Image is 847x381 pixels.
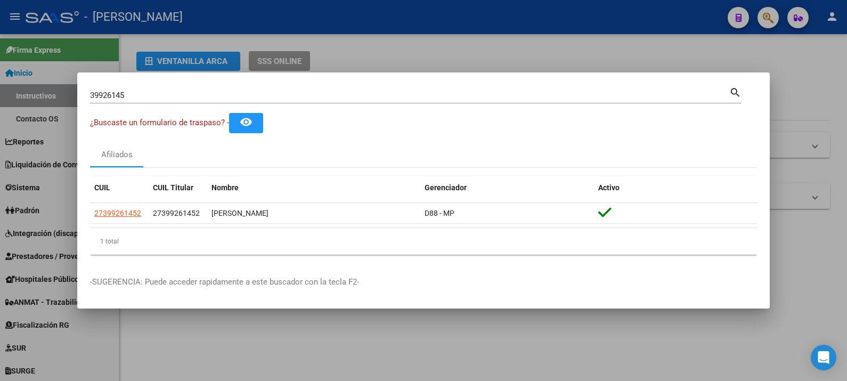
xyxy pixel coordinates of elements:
p: -SUGERENCIA: Puede acceder rapidamente a este buscador con la tecla F2- [90,276,757,288]
datatable-header-cell: CUIL Titular [149,176,207,199]
div: 1 total [90,228,757,255]
span: CUIL [94,183,110,192]
span: Activo [598,183,620,192]
span: D88 - MP [425,209,454,217]
datatable-header-cell: Gerenciador [420,176,594,199]
mat-icon: remove_red_eye [240,116,253,129]
span: ¿Buscaste un formulario de traspaso? - [90,118,229,127]
datatable-header-cell: Nombre [207,176,420,199]
span: 27399261452 [94,209,141,217]
span: CUIL Titular [153,183,193,192]
div: [PERSON_NAME] [211,207,416,220]
div: Open Intercom Messenger [811,345,836,370]
mat-icon: search [729,85,742,98]
datatable-header-cell: Activo [594,176,757,199]
datatable-header-cell: CUIL [90,176,149,199]
div: Afiliados [101,148,133,160]
span: Nombre [211,183,239,192]
span: Gerenciador [425,183,467,192]
span: 27399261452 [153,209,200,217]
